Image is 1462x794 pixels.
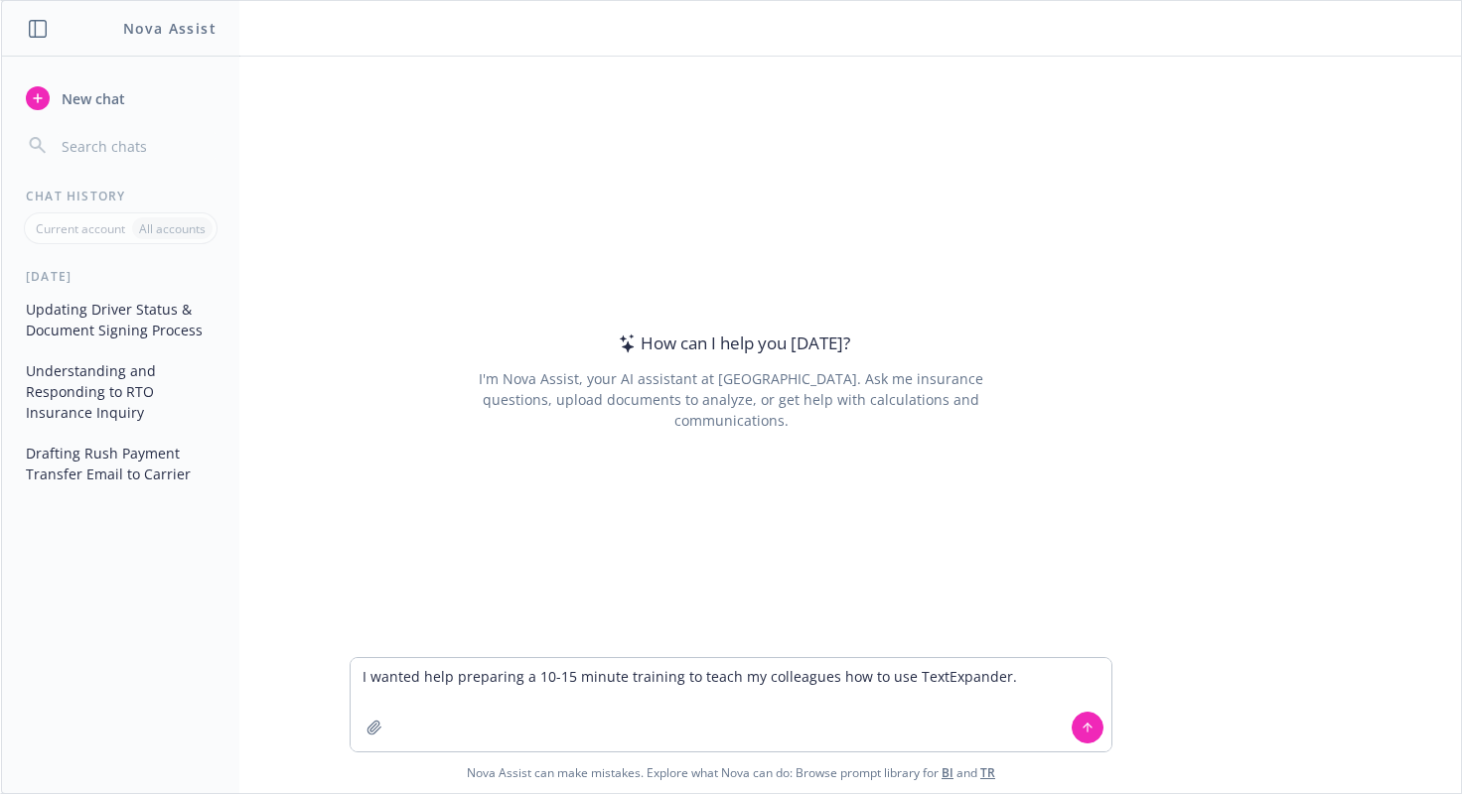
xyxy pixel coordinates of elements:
div: Chat History [2,188,239,204]
button: Drafting Rush Payment Transfer Email to Carrier [18,437,223,490]
div: [DATE] [2,268,239,285]
button: New chat [18,80,223,116]
a: BI [942,764,953,781]
textarea: I wanted help preparing a 10-15 minute training to teach my colleagues how to use TextExpander. [351,658,1111,751]
input: Search chats [58,132,216,160]
a: TR [980,764,995,781]
span: Nova Assist can make mistakes. Explore what Nova can do: Browse prompt library for and [9,752,1453,793]
p: Current account [36,220,125,237]
button: Understanding and Responding to RTO Insurance Inquiry [18,354,223,429]
h1: Nova Assist [123,18,217,39]
div: How can I help you [DATE]? [613,331,850,356]
span: New chat [58,88,125,109]
p: All accounts [139,220,206,237]
div: I'm Nova Assist, your AI assistant at [GEOGRAPHIC_DATA]. Ask me insurance questions, upload docum... [451,368,1010,431]
button: Updating Driver Status & Document Signing Process [18,293,223,346]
